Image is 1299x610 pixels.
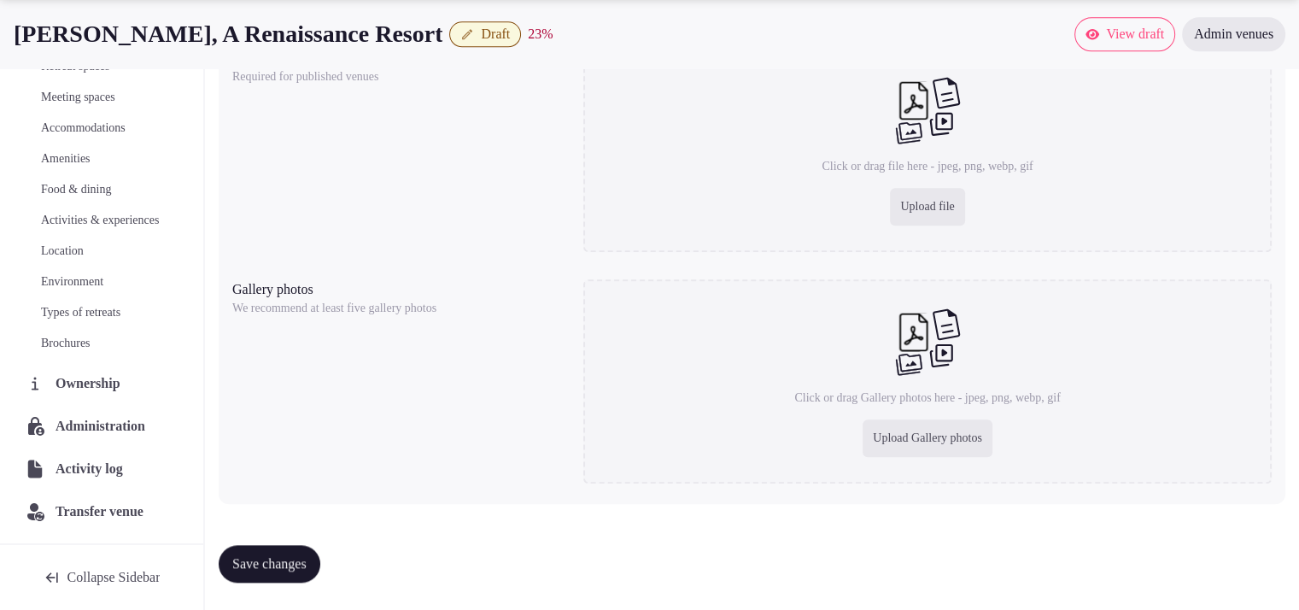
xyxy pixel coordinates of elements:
span: Brochures [41,335,91,352]
span: Ownership [56,373,127,394]
span: Meeting spaces [41,89,115,106]
span: Administration [56,416,152,437]
a: View draft [1074,17,1175,51]
a: Activities & experiences [14,208,190,232]
h1: [PERSON_NAME], A Renaissance Resort [14,17,442,50]
span: Amenities [41,150,91,167]
a: Environment [14,270,190,294]
span: Activities & experiences [41,212,159,229]
a: Administration [14,408,190,444]
a: Meeting spaces [14,85,190,109]
div: 23 % [528,24,553,44]
span: Accommodations [41,120,126,137]
div: Gallery photos [232,273,570,300]
span: Transfer venue [56,501,143,522]
span: Types of retreats [41,304,120,321]
p: Click or drag file here - jpeg, png, webp, gif [822,158,1033,175]
span: Location [41,243,84,260]
span: Food & dining [41,181,111,198]
a: Types of retreats [14,301,190,325]
a: Brochures [14,331,190,355]
p: Required for published venues [232,68,451,85]
p: Click or drag Gallery photos here - jpeg, png, webp, gif [794,390,1060,407]
p: We recommend at least five gallery photos [232,300,451,317]
span: Save changes [232,555,307,572]
span: Admin venues [1194,26,1273,43]
button: Transfer venue [14,494,190,530]
a: Ownership [14,366,190,402]
a: Accommodations [14,116,190,140]
span: View draft [1106,26,1164,43]
div: Upload Gallery photos [863,419,992,457]
button: Save changes [219,545,320,583]
button: Collapse Sidebar [14,559,190,596]
a: Amenities [14,147,190,171]
span: Draft [481,26,510,43]
a: Location [14,239,190,263]
span: Collapse Sidebar [67,569,161,586]
span: Environment [41,273,103,290]
a: Admin venues [1182,17,1285,51]
div: Upload file [890,188,964,226]
a: Activity log [14,451,190,487]
button: 23% [528,24,553,44]
button: Draft [449,21,521,47]
a: Food & dining [14,178,190,202]
span: Activity log [56,459,130,479]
